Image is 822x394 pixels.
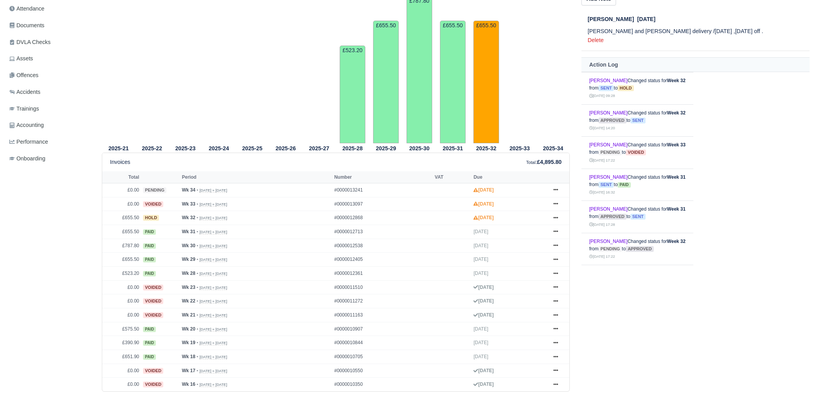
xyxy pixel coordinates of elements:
th: 2025-31 [436,144,469,153]
a: [PERSON_NAME] [589,206,628,212]
td: #0000011163 [332,308,433,322]
strong: [DATE] [473,382,494,387]
div: : [526,158,562,167]
th: Due [471,171,546,183]
strong: Wk 33 - [182,201,198,207]
span: sent [599,85,614,91]
span: voided [626,150,646,155]
th: Total [102,171,141,183]
td: £523.20 [102,267,141,281]
span: [DATE] [473,354,488,359]
th: Number [332,171,433,183]
span: pending [143,187,166,193]
td: Changed status for from to [581,201,693,233]
td: £0.00 [102,280,141,294]
span: paid [143,327,156,332]
small: [DATE] 09:28 [589,93,615,98]
span: Accounting [9,121,44,130]
strong: Wk 16 - [182,382,198,387]
td: #0000012868 [332,211,433,225]
span: voided [143,201,163,207]
small: [DATE] » [DATE] [199,202,227,207]
span: [DATE] [473,229,488,234]
th: 2025-28 [336,144,369,153]
p: [PERSON_NAME] and [PERSON_NAME] delivery /[DATE] ,[DATE] off . [588,27,810,36]
td: #0000012713 [332,225,433,239]
strong: [DATE] [473,187,494,193]
a: [PERSON_NAME] [589,239,628,244]
span: [DATE] [473,271,488,276]
th: 2025-24 [202,144,236,153]
strong: Wk 22 - [182,298,198,304]
span: Accidents [9,88,40,97]
strong: Week 33 [667,142,686,148]
span: DVLA Checks [9,38,51,47]
span: sent [599,182,614,188]
strong: £4,895.80 [537,159,562,165]
td: #0000013097 [332,197,433,211]
small: [DATE] » [DATE] [199,313,227,318]
small: [DATE] » [DATE] [199,382,227,387]
td: £787.80 [102,239,141,253]
small: [DATE] » [DATE] [199,216,227,220]
strong: [DATE] [473,368,494,373]
strong: Week 32 [667,239,686,244]
strong: Wk 32 - [182,215,198,220]
th: 2025-32 [469,144,503,153]
td: £655.50 [373,21,399,143]
td: £575.50 [102,322,141,336]
strong: Wk 28 - [182,271,198,276]
span: voided [143,285,163,290]
small: [DATE] 17:22 [589,158,615,162]
span: voided [143,368,163,374]
span: approved [626,246,654,252]
td: #0000013241 [332,183,433,197]
td: Changed status for from to [581,104,693,137]
a: Offences [6,68,92,83]
span: hold [143,215,159,221]
span: paid [143,229,156,235]
td: Changed status for from to [581,233,693,265]
td: #0000012361 [332,267,433,281]
span: paid [143,354,156,360]
strong: Wk 34 - [182,187,198,193]
span: [PERSON_NAME] [588,16,634,22]
a: Trainings [6,101,92,116]
td: £0.00 [102,183,141,197]
small: [DATE] » [DATE] [199,327,227,332]
a: [PERSON_NAME] [589,142,628,148]
th: 2025-21 [102,144,135,153]
td: #0000010844 [332,336,433,350]
td: Changed status for from to [581,169,693,201]
small: [DATE] » [DATE] [199,230,227,234]
a: Assets [6,51,92,66]
strong: Wk 30 - [182,243,198,248]
small: [DATE] » [DATE] [199,355,227,359]
strong: [DATE] [473,285,494,290]
small: [DATE] » [DATE] [199,341,227,345]
a: [PERSON_NAME] [589,78,628,83]
td: £523.20 [340,46,365,143]
span: paid [143,243,156,249]
small: Total [526,160,536,165]
span: [DATE] [473,257,488,262]
td: £655.50 [473,21,499,143]
td: £655.50 [440,21,466,143]
strong: Week 32 [667,110,686,116]
small: [DATE] » [DATE] [199,285,227,290]
td: £651.90 [102,350,141,364]
strong: Wk 18 - [182,354,198,359]
th: 2025-29 [369,144,403,153]
td: £0.00 [102,378,141,391]
span: Onboarding [9,154,45,163]
span: [DATE] [473,243,488,248]
td: #0000010550 [332,364,433,378]
small: [DATE] 16:32 [589,190,615,194]
span: paid [143,271,156,276]
span: approved [599,118,627,123]
a: Performance [6,134,92,150]
small: [DATE] 17:22 [589,254,615,259]
th: 2025-23 [169,144,202,153]
td: #0000010350 [332,378,433,391]
small: [DATE] » [DATE] [199,271,227,276]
